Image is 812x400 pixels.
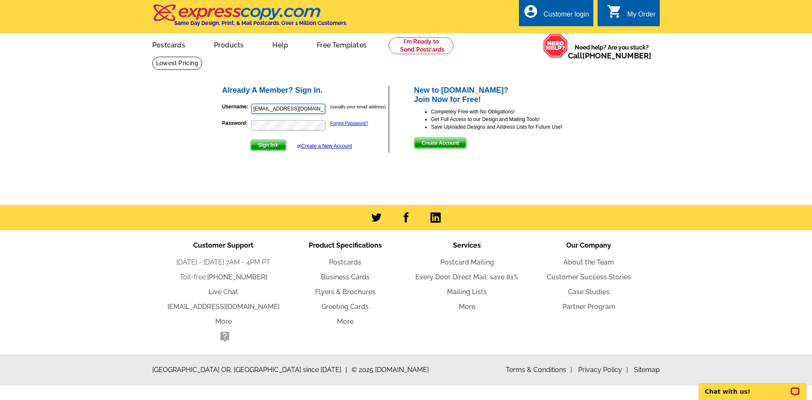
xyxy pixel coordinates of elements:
[152,365,347,375] span: [GEOGRAPHIC_DATA] OR, [GEOGRAPHIC_DATA] since [DATE]
[459,303,475,311] a: More
[578,366,628,374] a: Privacy Policy
[523,4,538,19] i: account_circle
[152,10,347,26] a: Same Day Design, Print, & Mail Postcards. Over 1 Million Customers.
[330,104,386,109] small: (usually your email address)
[275,143,279,147] img: button-next-arrow-white.png
[167,303,280,311] a: [EMAIL_ADDRESS][DOMAIN_NAME]
[330,121,368,126] a: Forgot Password?
[568,288,609,296] a: Case Studies
[431,108,591,116] li: Completely Free with No Obligations!
[568,51,651,60] span: Call
[547,273,631,281] a: Customer Success Stories
[693,373,812,400] iframe: LiveChat chat widget
[215,317,232,326] a: More
[208,288,238,296] a: Live Chat
[627,11,656,22] div: My Order
[506,366,572,374] a: Terms & Conditions
[259,34,302,54] a: Help
[568,43,656,60] span: Need help? Are you stuck?
[607,4,622,19] i: shopping_cart
[250,140,286,151] button: Sign In
[415,273,518,281] a: Every Door Direct Mail: save 81%
[329,258,361,266] a: Postcards
[453,241,481,249] span: Services
[200,34,258,54] a: Products
[321,273,370,281] a: Business Cards
[162,257,284,268] li: [DATE] - [DATE] 7AM - 4PM PT
[351,365,429,375] span: © 2025 [DOMAIN_NAME]
[297,142,352,150] div: or
[562,303,615,311] a: Partner Program
[222,103,250,110] label: Username:
[582,51,651,60] a: [PHONE_NUMBER]
[634,366,660,374] a: Sitemap
[414,138,466,148] span: Create Account
[607,9,656,20] a: shopping_cart My Order
[543,11,589,22] div: Customer login
[337,317,354,326] a: More
[222,86,388,95] h2: Already A Member? Sign In.
[321,303,369,311] a: Greeting Cards
[193,241,253,249] span: Customer Support
[431,116,591,123] li: Get Full Access to our Design and Mailing Tools!
[309,241,382,249] span: Product Specifications
[162,272,284,282] li: Toll-free:
[414,138,466,149] button: Create Account
[251,140,286,150] span: Sign In
[523,9,589,20] a: account_circle Customer login
[222,119,250,127] label: Password:
[315,288,376,296] a: Flyers & Brochures
[302,143,352,149] a: Create a New Account
[174,20,347,26] h4: Same Day Design, Print, & Mail Postcards. Over 1 Million Customers.
[431,123,591,131] li: Save Uploaded Designs and Address Lists for Future Use!
[414,86,591,104] h2: New to [DOMAIN_NAME]? Join Now for Free!
[139,34,199,54] a: Postcards
[303,34,380,54] a: Free Templates
[447,288,487,296] a: Mailing Lists
[207,273,267,281] a: [PHONE_NUMBER]
[543,33,568,58] img: help
[440,258,494,266] a: Postcard Mailing
[566,241,611,249] span: Our Company
[563,258,614,266] a: About the Team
